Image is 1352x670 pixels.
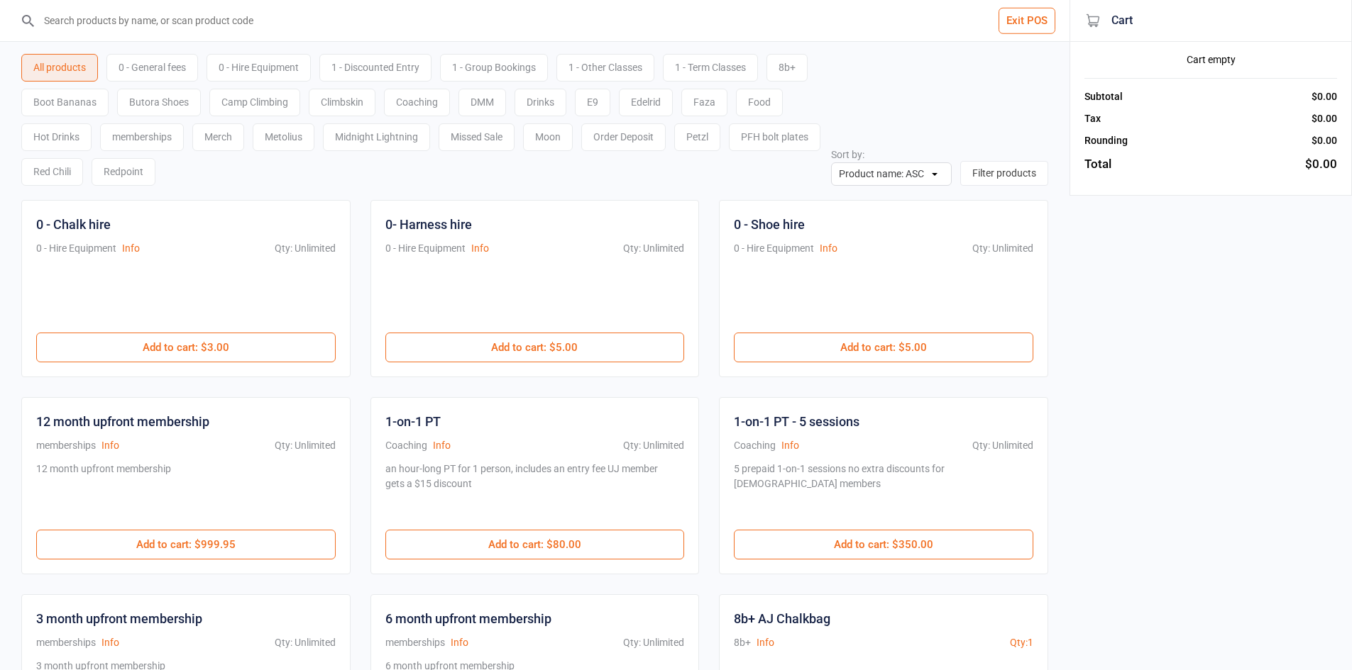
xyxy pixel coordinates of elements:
[275,438,336,453] div: Qty: Unlimited
[734,333,1033,362] button: Add to cart: $5.00
[100,123,184,151] div: memberships
[766,54,808,82] div: 8b+
[736,89,783,116] div: Food
[1312,133,1337,148] div: $0.00
[117,89,201,116] div: Butora Shoes
[385,215,472,234] div: 0- Harness hire
[831,149,864,160] label: Sort by:
[556,54,654,82] div: 1 - Other Classes
[1084,52,1337,67] div: Cart empty
[972,438,1033,453] div: Qty: Unlimited
[471,241,489,256] button: Info
[458,89,506,116] div: DMM
[433,438,451,453] button: Info
[663,54,758,82] div: 1 - Term Classes
[729,123,820,151] div: PFH bolt plates
[385,412,441,431] div: 1-on-1 PT
[275,241,336,256] div: Qty: Unlimited
[385,609,551,628] div: 6 month upfront membership
[36,609,202,628] div: 3 month upfront membership
[36,412,209,431] div: 12 month upfront membership
[36,530,336,559] button: Add to cart: $999.95
[623,635,684,650] div: Qty: Unlimited
[319,54,432,82] div: 1 - Discounted Entry
[734,241,814,256] div: 0 - Hire Equipment
[440,54,548,82] div: 1 - Group Bookings
[21,54,98,82] div: All products
[253,123,314,151] div: Metolius
[781,438,799,453] button: Info
[36,635,96,650] div: memberships
[681,89,727,116] div: Faza
[734,462,1028,515] div: 5 prepaid 1-on-1 sessions no extra discounts for [DEMOGRAPHIC_DATA] members
[106,54,198,82] div: 0 - General fees
[734,530,1033,559] button: Add to cart: $350.00
[439,123,515,151] div: Missed Sale
[960,161,1048,186] button: Filter products
[21,89,109,116] div: Boot Bananas
[515,89,566,116] div: Drinks
[309,89,375,116] div: Climbskin
[1084,111,1101,126] div: Tax
[581,123,666,151] div: Order Deposit
[36,333,336,362] button: Add to cart: $3.00
[734,635,751,650] div: 8b+
[385,333,685,362] button: Add to cart: $5.00
[385,462,679,515] div: an hour-long PT for 1 person, includes an entry fee UJ member gets a $15 discount
[1312,111,1337,126] div: $0.00
[385,635,445,650] div: memberships
[734,609,830,628] div: 8b+ AJ Chalkbag
[451,635,468,650] button: Info
[36,215,111,234] div: 0 - Chalk hire
[385,241,466,256] div: 0 - Hire Equipment
[523,123,573,151] div: Moon
[385,438,427,453] div: Coaching
[1010,635,1033,650] div: Qty: 1
[999,8,1055,34] button: Exit POS
[101,438,119,453] button: Info
[674,123,720,151] div: Petzl
[275,635,336,650] div: Qty: Unlimited
[820,241,837,256] button: Info
[323,123,430,151] div: Midnight Lightning
[192,123,244,151] div: Merch
[36,462,171,515] div: 12 month upfront membership
[207,54,311,82] div: 0 - Hire Equipment
[575,89,610,116] div: E9
[619,89,673,116] div: Edelrid
[623,241,684,256] div: Qty: Unlimited
[757,635,774,650] button: Info
[1084,155,1111,174] div: Total
[1312,89,1337,104] div: $0.00
[21,123,92,151] div: Hot Drinks
[734,215,805,234] div: 0 - Shoe hire
[384,89,450,116] div: Coaching
[734,438,776,453] div: Coaching
[36,438,96,453] div: memberships
[36,241,116,256] div: 0 - Hire Equipment
[209,89,300,116] div: Camp Climbing
[122,241,140,256] button: Info
[734,412,859,431] div: 1-on-1 PT - 5 sessions
[1084,89,1123,104] div: Subtotal
[385,530,685,559] button: Add to cart: $80.00
[1084,133,1128,148] div: Rounding
[101,635,119,650] button: Info
[1305,155,1337,174] div: $0.00
[92,158,155,186] div: Redpoint
[972,241,1033,256] div: Qty: Unlimited
[21,158,83,186] div: Red Chili
[623,438,684,453] div: Qty: Unlimited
